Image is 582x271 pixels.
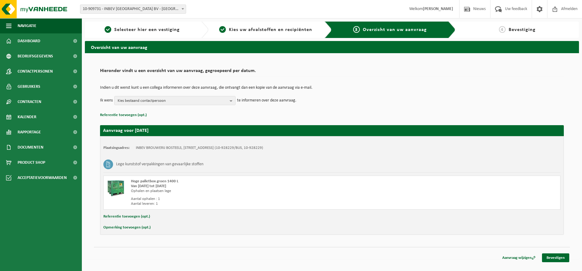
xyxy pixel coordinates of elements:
span: 1 [105,26,111,33]
span: Bevestiging [509,27,536,32]
span: 2 [219,26,226,33]
p: te informeren over deze aanvraag. [237,96,296,105]
span: Rapportage [18,125,41,140]
div: Aantal ophalen : 1 [131,197,356,201]
span: Navigatie [18,18,36,33]
strong: Van [DATE] tot [DATE] [131,184,166,188]
span: Documenten [18,140,43,155]
td: INBEV BROUWERIJ BOSTEELS, [STREET_ADDRESS] (10-928229/BUS, 10-928229) [136,146,263,150]
button: Opmerking toevoegen (opt.) [103,224,151,232]
h3: Lege kunststof verpakkingen van gevaarlijke stoffen [116,160,203,169]
img: PB-HB-1400-HPE-GN-01.png [107,179,125,197]
a: Bevestigen [542,253,569,262]
span: 3 [353,26,360,33]
span: Bedrijfsgegevens [18,49,53,64]
span: Gebruikers [18,79,40,94]
span: 10-909731 - INBEV BELGIUM BV - ANDERLECHT [80,5,186,14]
span: Kalender [18,109,36,125]
a: Aanvraag wijzigen [498,253,540,262]
span: Dashboard [18,33,40,49]
span: Overzicht van uw aanvraag [363,27,427,32]
button: Kies bestaand contactpersoon [114,96,236,105]
button: Referentie toevoegen (opt.) [103,213,150,221]
button: Referentie toevoegen (opt.) [100,111,147,119]
span: Kies uw afvalstoffen en recipiënten [229,27,312,32]
strong: Aanvraag voor [DATE] [103,128,149,133]
div: Ophalen en plaatsen lege [131,189,356,194]
strong: [PERSON_NAME] [423,7,453,11]
p: Indien u dit wenst kunt u een collega informeren over deze aanvraag, die ontvangt dan een kopie v... [100,86,564,90]
h2: Overzicht van uw aanvraag [85,41,579,53]
span: 4 [499,26,506,33]
p: Ik wens [100,96,113,105]
span: Kies bestaand contactpersoon [118,96,227,105]
a: 1Selecteer hier een vestiging [88,26,196,33]
span: Product Shop [18,155,45,170]
h2: Hieronder vindt u een overzicht van uw aanvraag, gegroepeerd per datum. [100,68,564,77]
span: Selecteer hier een vestiging [114,27,180,32]
span: Contracten [18,94,41,109]
span: 10-909731 - INBEV BELGIUM BV - ANDERLECHT [80,5,186,13]
span: Hoge palletbox groen 1400 L [131,179,179,183]
span: Contactpersonen [18,64,53,79]
a: 2Kies uw afvalstoffen en recipiënten [212,26,320,33]
div: Aantal leveren: 1 [131,201,356,206]
span: Acceptatievoorwaarden [18,170,67,185]
strong: Plaatsingsadres: [103,146,130,150]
